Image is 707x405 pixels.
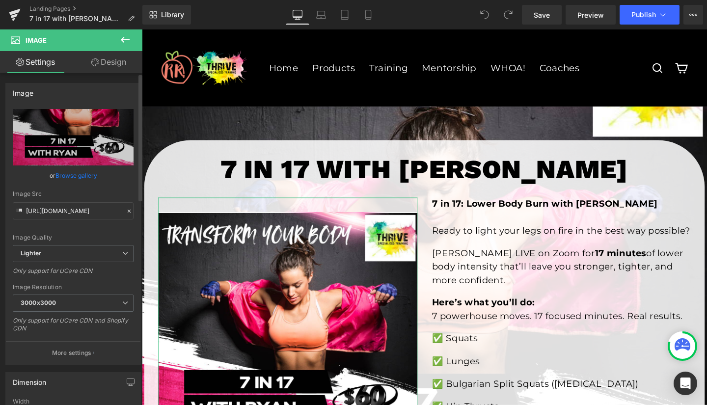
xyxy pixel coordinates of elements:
a: Mentorship [287,29,359,51]
span: 7 in 17 with [PERSON_NAME] [29,15,124,23]
a: Home [126,29,172,51]
div: Open Intercom Messenger [674,372,697,395]
p: More settings [52,349,91,357]
h1: 7 in 17 with [PERSON_NAME] [10,131,584,164]
button: More settings [6,341,140,364]
div: Only support for UCare CDN [13,267,134,281]
span: Save [534,10,550,20]
div: Image Resolution [13,284,134,291]
span: ✅ Hip Thrusts [305,391,375,402]
p: [PERSON_NAME] LIVE on Zoom for of lower body intensity that’ll leave you stronger, tighter, and m... [305,229,577,271]
div: Width [13,398,134,405]
img: Ryan Read Thrive [20,21,111,59]
a: Landing Pages [29,5,142,13]
strong: 17 minutes [476,230,530,241]
span: ✅ Bulgarian Split Squats ([MEDICAL_DATA]) [305,367,522,378]
div: Image Src [13,190,134,197]
button: More [683,5,703,25]
div: Image [13,83,33,97]
b: Lighter [21,249,41,257]
strong: 7 in 17: Lower Body Burn with [PERSON_NAME] [305,178,542,189]
a: Browse gallery [55,167,97,184]
input: Link [13,202,134,219]
span: Image [26,36,47,44]
span: Library [161,10,184,19]
div: Primary [118,15,476,66]
div: Only support for UCare CDN and Shopify CDN [13,317,134,339]
div: Image Quality [13,234,134,241]
button: Undo [475,5,494,25]
div: Dimension [13,373,47,386]
a: Design [73,51,144,73]
strong: Here’s what you’ll do: [305,281,413,293]
a: Products [172,29,232,51]
button: Redo [498,5,518,25]
button: Publish [620,5,680,25]
span: ✅ Squats [305,319,353,330]
a: Desktop [286,5,309,25]
a: New Library [142,5,191,25]
span: Publish [631,11,656,19]
a: Coaches [410,29,468,51]
p: 7 powerhouse moves. 17 focused minutes. Real results. [305,295,577,309]
a: Laptop [309,5,333,25]
div: or [13,170,134,181]
a: Tablet [333,5,356,25]
a: Preview [566,5,616,25]
span: Preview [577,10,604,20]
a: WHOA! [359,29,410,51]
p: Ready to light your legs on fire in the best way possible? [305,205,577,219]
a: Mobile [356,5,380,25]
a: Training [232,29,287,51]
b: 3000x3000 [21,299,56,306]
span: ✅ Lunges [305,343,355,354]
